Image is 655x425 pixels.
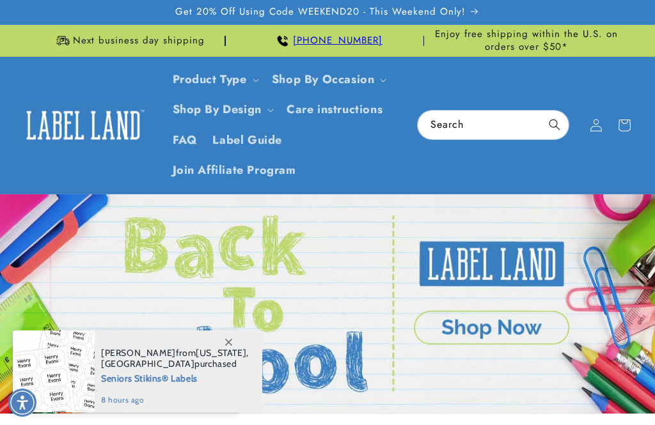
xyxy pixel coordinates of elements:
span: Seniors Stikins® Labels [101,369,249,385]
a: Join Affiliate Program [165,155,304,185]
div: Announcement [429,25,623,56]
a: FAQ [165,125,205,155]
span: from , purchased [101,348,249,369]
span: Shop By Occasion [272,72,375,87]
a: Care instructions [279,95,390,125]
span: Enjoy free shipping within the U.S. on orders over $50* [429,28,623,53]
img: Label Land [19,105,147,145]
iframe: Gorgias live chat messenger [527,370,642,412]
button: Search [541,111,569,139]
a: [PHONE_NUMBER] [293,33,383,47]
span: [US_STATE] [196,347,246,359]
a: Shop By Design [173,101,262,118]
span: Join Affiliate Program [173,163,296,178]
span: FAQ [173,133,198,148]
a: Label Land [15,100,152,150]
span: 8 hours ago [101,394,249,406]
span: Label Guide [212,133,282,148]
summary: Shop By Design [165,95,279,125]
a: Label Guide [205,125,290,155]
summary: Product Type [165,65,264,95]
div: Announcement [231,25,425,56]
a: Product Type [173,71,247,88]
div: Announcement [32,25,226,56]
span: [GEOGRAPHIC_DATA] [101,358,194,369]
span: Care instructions [287,102,383,117]
summary: Shop By Occasion [264,65,392,95]
span: [PERSON_NAME] [101,347,176,359]
span: Next business day shipping [73,35,205,47]
div: Accessibility Menu [8,389,36,417]
span: Get 20% Off Using Code WEEKEND20 - This Weekend Only! [175,6,466,19]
